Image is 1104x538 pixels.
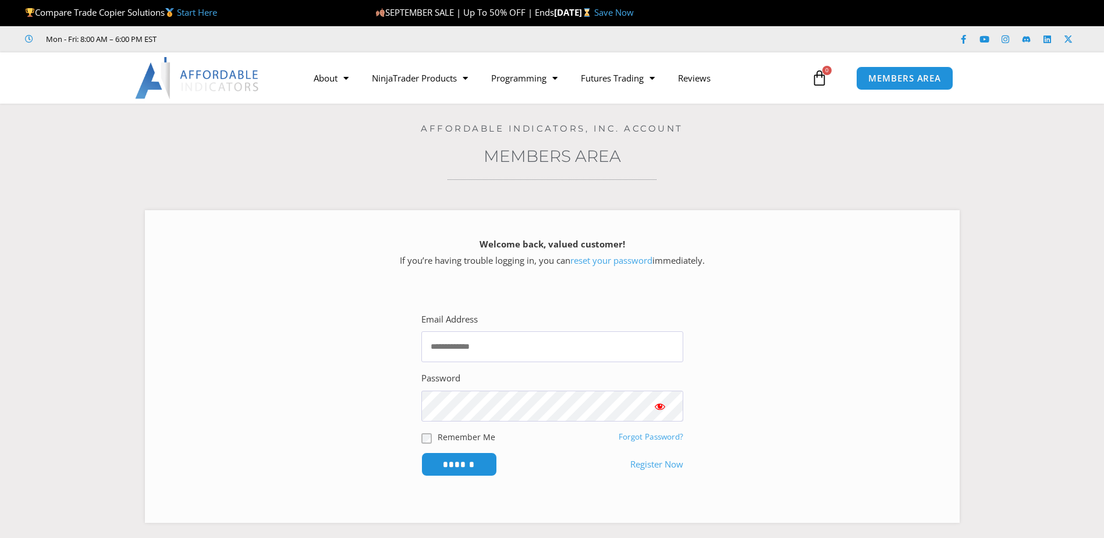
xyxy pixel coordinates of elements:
[376,8,385,17] img: 🍂
[421,370,460,387] label: Password
[302,65,808,91] nav: Menu
[594,6,634,18] a: Save Now
[421,312,478,328] label: Email Address
[554,6,594,18] strong: [DATE]
[619,431,683,442] a: Forgot Password?
[438,431,495,443] label: Remember Me
[868,74,941,83] span: MEMBERS AREA
[630,456,683,473] a: Register Now
[26,8,34,17] img: 🏆
[794,61,845,95] a: 0
[822,66,832,75] span: 0
[43,32,157,46] span: Mon - Fri: 8:00 AM – 6:00 PM EST
[177,6,217,18] a: Start Here
[173,33,347,45] iframe: Customer reviews powered by Trustpilot
[856,66,953,90] a: MEMBERS AREA
[570,254,652,266] a: reset your password
[302,65,360,91] a: About
[375,6,554,18] span: SEPTEMBER SALE | Up To 50% OFF | Ends
[480,238,625,250] strong: Welcome back, valued customer!
[165,8,174,17] img: 🥇
[666,65,722,91] a: Reviews
[360,65,480,91] a: NinjaTrader Products
[480,65,569,91] a: Programming
[484,146,621,166] a: Members Area
[637,391,683,422] button: Show password
[135,57,260,99] img: LogoAI | Affordable Indicators – NinjaTrader
[165,236,939,269] p: If you’re having trouble logging in, you can immediately.
[569,65,666,91] a: Futures Trading
[583,8,591,17] img: ⌛
[25,6,217,18] span: Compare Trade Copier Solutions
[421,123,683,134] a: Affordable Indicators, Inc. Account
